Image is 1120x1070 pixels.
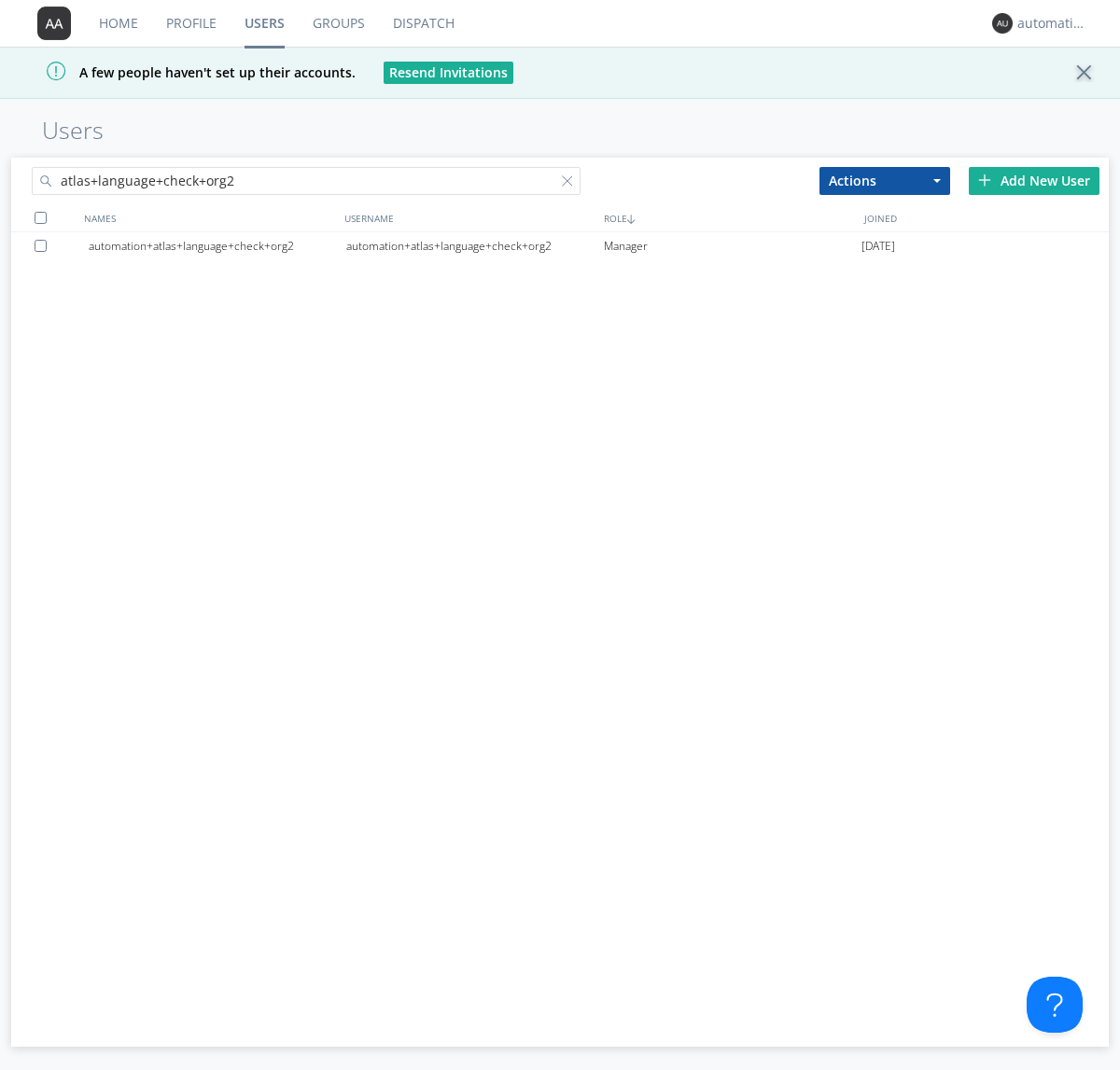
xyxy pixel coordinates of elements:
span: [DATE] [861,232,895,260]
div: automation+atlas+language+check+org2 [1017,14,1087,33]
div: automation+atlas+language+check+org2 [89,232,346,260]
button: Actions [819,167,950,195]
div: Add New User [969,167,1099,195]
div: automation+atlas+language+check+org2 [346,232,604,260]
div: ROLE [599,204,860,231]
iframe: Toggle Customer Support [1027,977,1083,1033]
img: plus.svg [978,174,991,187]
input: Search users [32,167,581,195]
span: A few people haven't set up their accounts. [14,63,356,81]
img: 373638.png [992,13,1013,34]
button: Resend Invitations [384,62,513,84]
a: automation+atlas+language+check+org2automation+atlas+language+check+org2Manager[DATE] [11,232,1109,260]
div: Manager [604,232,861,260]
div: USERNAME [340,204,600,231]
div: NAMES [79,204,340,231]
img: 373638.png [37,7,71,40]
div: JOINED [860,204,1120,231]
